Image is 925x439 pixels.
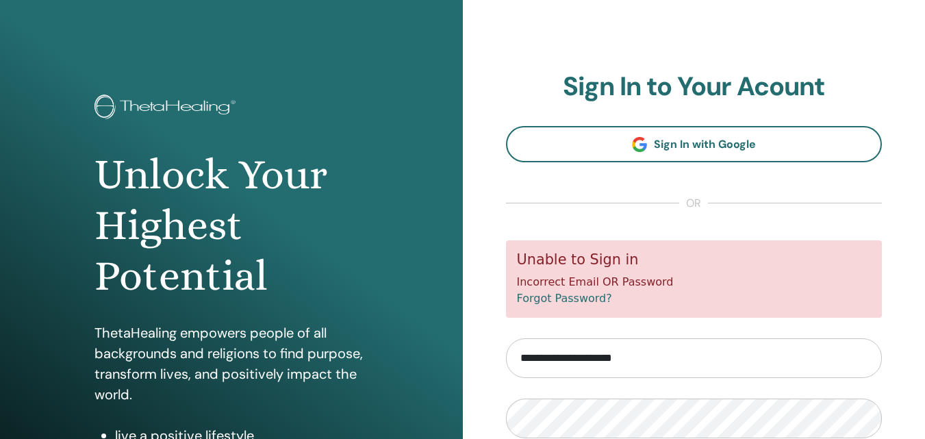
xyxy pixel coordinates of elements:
[506,126,883,162] a: Sign In with Google
[654,137,756,151] span: Sign In with Google
[679,195,708,212] span: or
[517,251,872,268] h5: Unable to Sign in
[506,240,883,318] div: Incorrect Email OR Password
[517,292,612,305] a: Forgot Password?
[506,71,883,103] h2: Sign In to Your Acount
[94,323,368,405] p: ThetaHealing empowers people of all backgrounds and religions to find purpose, transform lives, a...
[94,149,368,302] h1: Unlock Your Highest Potential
